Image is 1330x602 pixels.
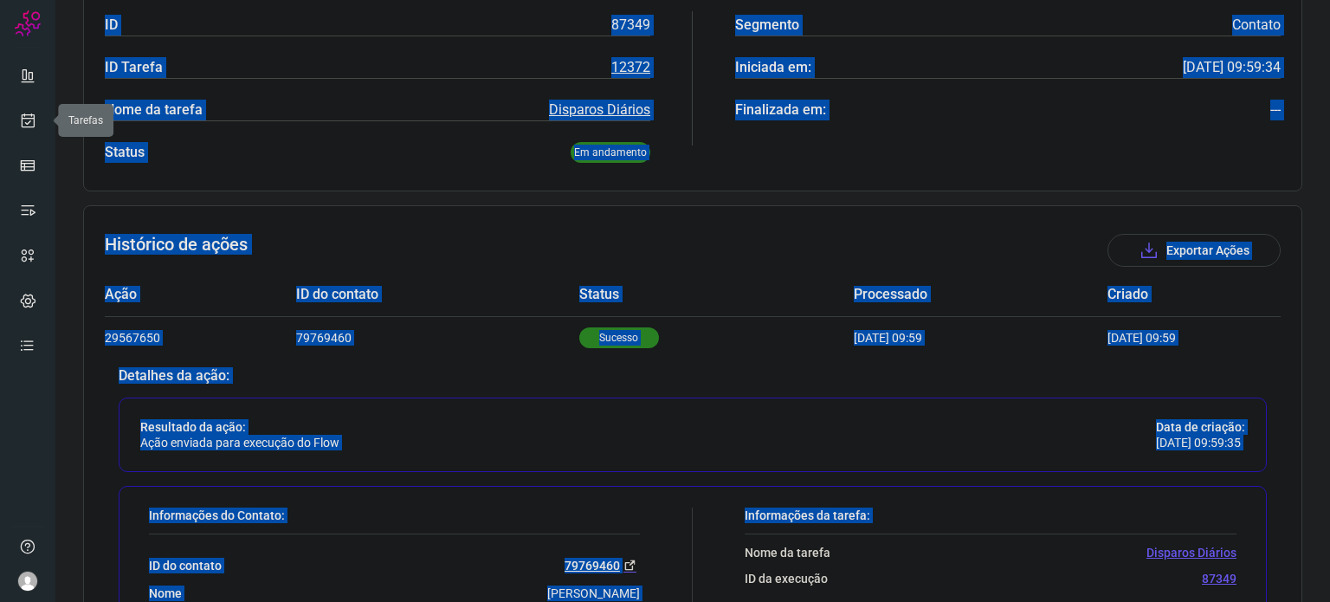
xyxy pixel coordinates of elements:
[296,274,579,316] td: ID do contato
[579,274,854,316] td: Status
[549,100,650,120] a: Disparos Diários
[571,142,650,163] p: Em andamento
[735,15,799,36] p: Segmento
[1202,571,1236,586] p: 87349
[611,15,650,36] p: 87349
[735,57,811,78] p: Iniciada em:
[68,114,103,126] span: Tarefas
[15,10,41,36] img: Logo
[105,100,203,120] p: Nome da tarefa
[735,100,826,120] p: Finalizada em:
[140,419,339,435] p: Resultado da ação:
[745,571,828,586] p: ID da execução
[17,571,38,592] img: avatar-user-boy.jpg
[149,586,182,601] p: Nome
[1183,57,1281,78] p: [DATE] 09:59:34
[105,234,248,267] h3: Histórico de ações
[296,316,579,359] td: 79769460
[149,558,222,573] p: ID do contato
[854,316,1107,359] td: [DATE] 09:59
[149,508,640,523] p: Informações do Contato:
[1107,234,1281,267] button: Exportar Ações
[745,508,1236,523] p: Informações da tarefa:
[105,15,118,36] p: ID
[119,368,1267,384] p: Detalhes da ação:
[1232,15,1281,36] p: Contato
[105,142,145,163] p: Status
[105,274,296,316] td: Ação
[1270,100,1281,120] p: ---
[854,274,1107,316] td: Processado
[745,545,830,560] p: Nome da tarefa
[565,555,640,575] a: 79769460
[1146,545,1236,560] p: Disparos Diários
[1107,316,1229,359] td: [DATE] 09:59
[579,327,659,348] p: Sucesso
[140,435,339,450] p: Ação enviada para execução do Flow
[547,586,640,601] p: [PERSON_NAME]
[105,316,296,359] td: 29567650
[1156,435,1245,450] p: [DATE] 09:59:35
[1156,419,1245,435] p: Data de criação:
[1107,274,1229,316] td: Criado
[105,57,163,78] p: ID Tarefa
[611,57,650,78] a: 12372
